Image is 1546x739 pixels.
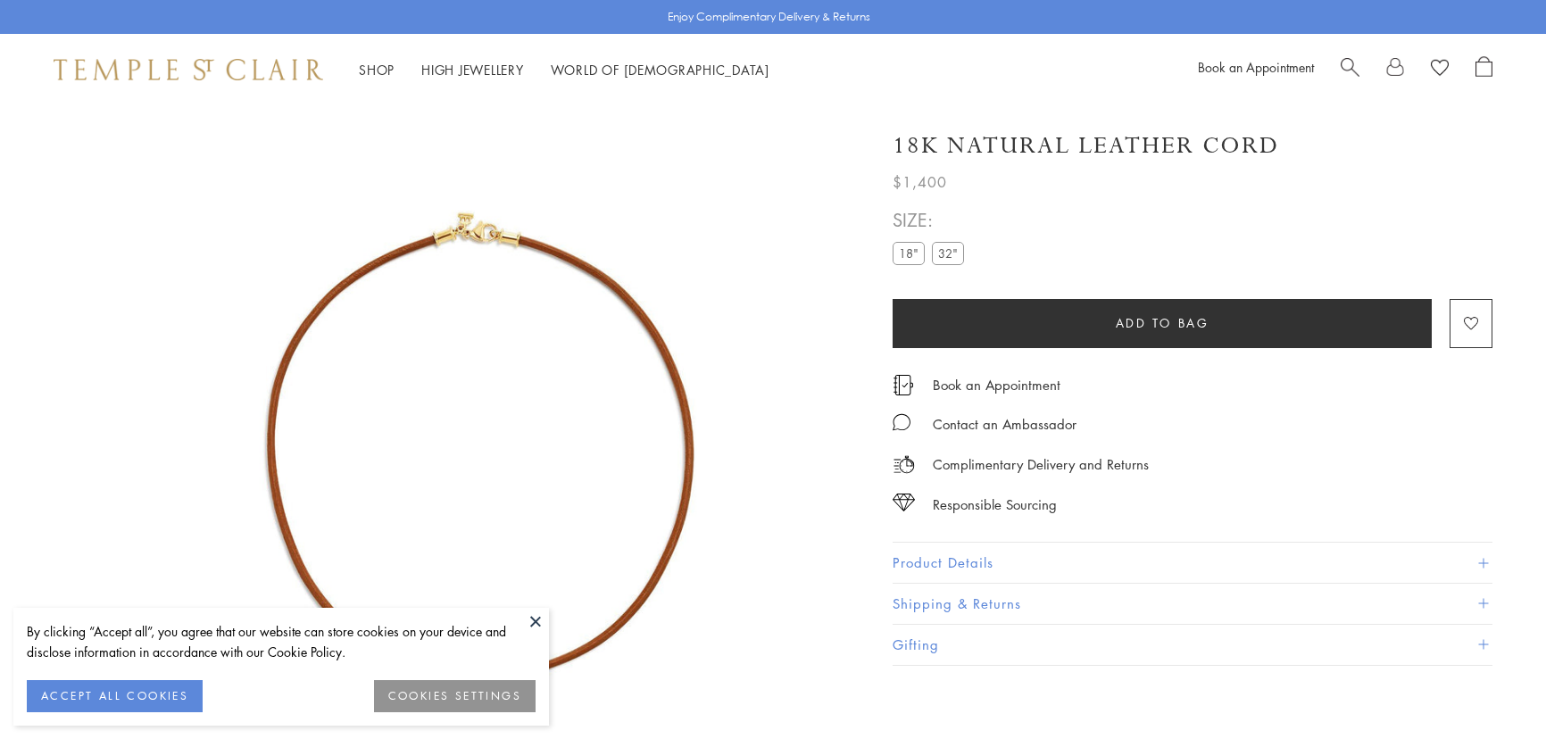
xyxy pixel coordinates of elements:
[893,242,925,264] label: 18"
[893,625,1492,665] button: Gifting
[893,205,971,235] span: SIZE:
[893,543,1492,583] button: Product Details
[1431,56,1449,83] a: View Wishlist
[27,621,536,662] div: By clicking “Accept all”, you agree that our website can store cookies on your device and disclos...
[1475,56,1492,83] a: Open Shopping Bag
[893,453,915,476] img: icon_delivery.svg
[932,242,964,264] label: 32"
[54,59,323,80] img: Temple St. Clair
[893,413,910,431] img: MessageIcon-01_2.svg
[421,61,524,79] a: High JewelleryHigh Jewellery
[1457,655,1528,721] iframe: Gorgias live chat messenger
[551,61,769,79] a: World of [DEMOGRAPHIC_DATA]World of [DEMOGRAPHIC_DATA]
[1116,313,1209,333] span: Add to bag
[933,413,1076,436] div: Contact an Ambassador
[359,59,769,81] nav: Main navigation
[893,130,1279,162] h1: 18K Natural Leather Cord
[933,375,1060,394] a: Book an Appointment
[893,170,947,194] span: $1,400
[359,61,395,79] a: ShopShop
[374,680,536,712] button: COOKIES SETTINGS
[893,584,1492,624] button: Shipping & Returns
[1198,58,1314,76] a: Book an Appointment
[893,494,915,511] img: icon_sourcing.svg
[27,680,203,712] button: ACCEPT ALL COOKIES
[893,375,914,395] img: icon_appointment.svg
[1341,56,1359,83] a: Search
[893,299,1432,348] button: Add to bag
[668,8,870,26] p: Enjoy Complimentary Delivery & Returns
[933,494,1057,516] div: Responsible Sourcing
[933,453,1149,476] p: Complimentary Delivery and Returns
